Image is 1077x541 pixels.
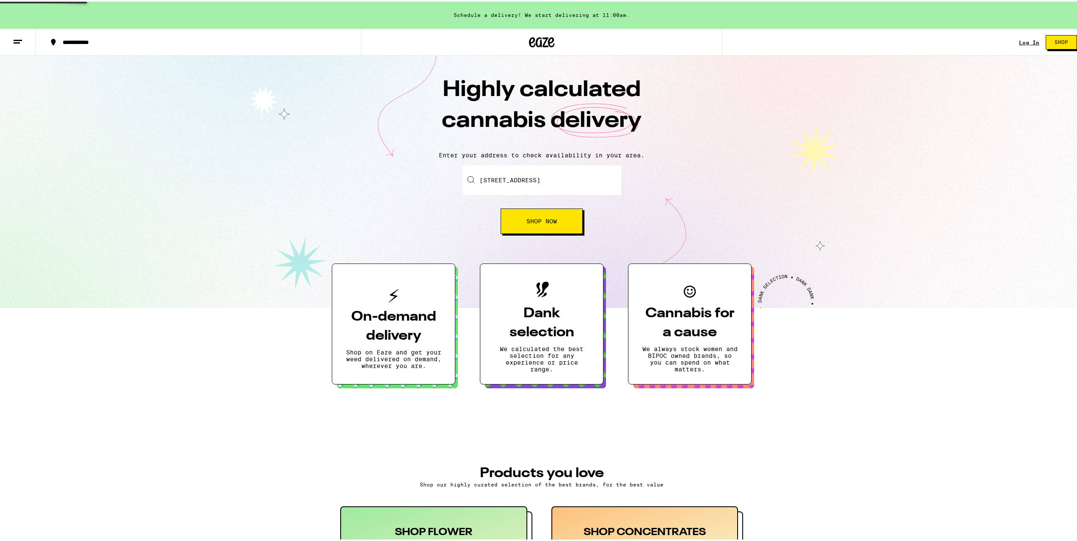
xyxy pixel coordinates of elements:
[494,344,589,371] p: We calculated the best selection for any experience or price range.
[494,302,589,341] h3: Dank selection
[346,347,441,368] p: Shop on Eaze and get your weed delivered on demand, wherever you are.
[526,217,557,222] span: Shop Now
[628,262,752,383] button: Cannabis for a causeWe always stock women and BIPOC owned brands, so you can spend on what matters.
[1055,38,1068,43] span: Shop
[394,73,690,143] h1: Highly calculated cannabis delivery
[463,164,621,193] input: Enter your delivery address
[346,306,441,344] h3: On-demand delivery
[1019,38,1039,44] a: Log In
[480,262,603,383] button: Dank selectionWe calculated the best selection for any experience or price range.
[642,302,738,341] h3: Cannabis for a cause
[332,262,455,383] button: On-demand deliveryShop on Eaze and get your weed delivered on demand, wherever you are.
[1046,33,1077,48] button: Shop
[501,207,583,232] button: Shop Now
[340,465,743,478] h3: PRODUCTS YOU LOVE
[0,0,462,61] button: Redirect to URL
[340,480,743,486] p: Shop our highly curated selection of the best brands, for the best value
[5,6,61,13] span: Hi. Need any help?
[8,150,1075,157] p: Enter your address to check availability in your area.
[642,344,738,371] p: We always stock women and BIPOC owned brands, so you can spend on what matters.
